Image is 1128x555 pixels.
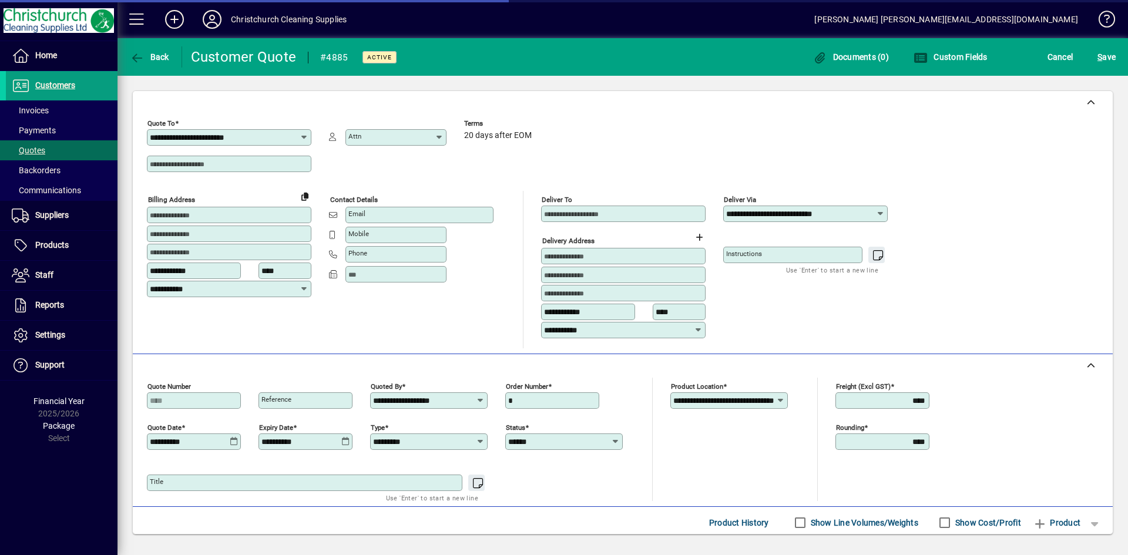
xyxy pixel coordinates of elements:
button: Documents (0) [810,46,892,68]
a: Home [6,41,117,70]
span: Package [43,421,75,430]
span: Payments [12,126,56,135]
a: Backorders [6,160,117,180]
span: Active [367,53,392,61]
mat-label: Quote number [147,382,191,390]
mat-label: Status [506,423,525,431]
a: Suppliers [6,201,117,230]
span: Quotes [12,146,45,155]
span: Cancel [1048,48,1073,66]
a: Reports [6,291,117,320]
mat-label: Quote To [147,119,175,127]
mat-hint: Use 'Enter' to start a new line [786,263,878,277]
mat-label: Product location [671,382,723,390]
mat-label: Quoted by [371,382,402,390]
a: Knowledge Base [1090,2,1113,41]
mat-label: Deliver To [542,196,572,204]
app-page-header-button: Back [117,46,182,68]
mat-label: Freight (excl GST) [836,382,891,390]
mat-label: Mobile [348,230,369,238]
span: Reports [35,300,64,310]
span: Home [35,51,57,60]
button: Choose address [690,228,709,247]
label: Show Line Volumes/Weights [808,517,918,529]
mat-label: Type [371,423,385,431]
span: Custom Fields [914,52,988,62]
span: Settings [35,330,65,339]
span: Suppliers [35,210,69,220]
span: 20 days after EOM [464,131,532,140]
mat-label: Deliver via [724,196,756,204]
span: Financial Year [33,396,85,406]
mat-label: Rounding [836,423,864,431]
a: Settings [6,321,117,350]
a: Payments [6,120,117,140]
button: Product History [704,512,774,533]
a: Invoices [6,100,117,120]
span: ave [1097,48,1116,66]
span: Product [1033,513,1080,532]
mat-label: Order number [506,382,548,390]
span: S [1097,52,1102,62]
a: Products [6,231,117,260]
button: Product [1027,512,1086,533]
mat-label: Email [348,210,365,218]
mat-label: Title [150,477,163,486]
mat-label: Expiry date [259,423,293,431]
span: Customers [35,80,75,90]
button: Copy to Delivery address [296,187,314,206]
mat-label: Phone [348,249,367,257]
label: Show Cost/Profit [953,517,1021,529]
button: Add [156,9,193,30]
span: Product History [709,513,769,532]
a: Staff [6,261,117,290]
button: Profile [193,9,231,30]
span: Back [130,52,169,62]
a: Quotes [6,140,117,160]
button: Back [127,46,172,68]
span: Support [35,360,65,369]
button: Custom Fields [911,46,991,68]
button: Cancel [1045,46,1076,68]
span: Invoices [12,106,49,115]
a: Support [6,351,117,380]
mat-label: Instructions [726,250,762,258]
span: Backorders [12,166,61,175]
div: Customer Quote [191,48,297,66]
button: Save [1095,46,1119,68]
span: Documents (0) [813,52,889,62]
span: Staff [35,270,53,280]
mat-label: Attn [348,132,361,140]
span: Products [35,240,69,250]
mat-label: Quote date [147,423,182,431]
div: Christchurch Cleaning Supplies [231,10,347,29]
div: [PERSON_NAME] [PERSON_NAME][EMAIL_ADDRESS][DOMAIN_NAME] [814,10,1078,29]
div: #4885 [320,48,348,67]
span: Terms [464,120,535,127]
mat-label: Reference [261,395,291,403]
mat-hint: Use 'Enter' to start a new line [386,491,478,504]
a: Communications [6,180,117,200]
span: Communications [12,186,81,195]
